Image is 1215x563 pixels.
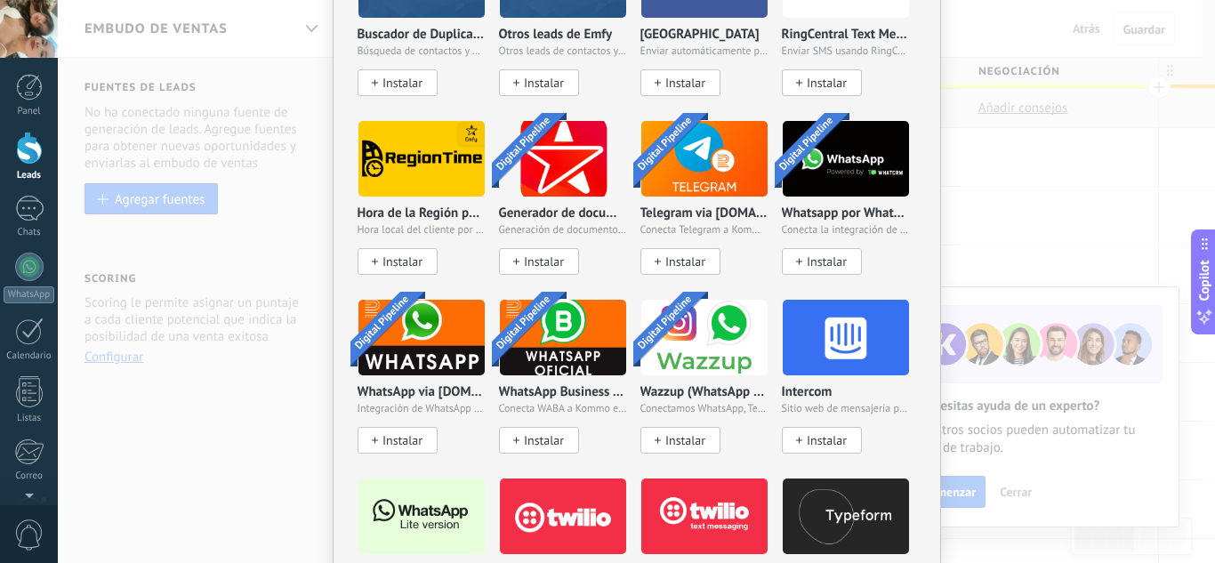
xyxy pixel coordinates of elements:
span: Instalar [524,433,564,448]
span: Instalar [382,433,422,448]
div: Generador de documentos de Emfy [499,120,640,299]
img: logo_main.png [500,473,626,559]
div: Telegram via Radist.Online [640,120,782,299]
span: Hora local del cliente por número de teléfono [358,224,486,237]
button: Instalar [499,248,579,275]
p: Hora de la Región por Emfy [358,206,486,221]
button: Instalar [640,69,720,96]
button: Instalar [358,427,438,454]
img: logo_main.png [783,473,909,559]
img: logo_main.png [641,294,768,381]
span: Copilot [1195,260,1213,301]
p: Whatsapp por Whatcrm y Telphin [782,206,910,221]
p: Intercom [782,385,833,400]
span: Instalar [382,254,422,269]
img: logo_main.png [641,116,768,202]
button: Instalar [782,427,862,454]
span: Instalar [524,254,564,269]
p: Wazzup (WhatsApp & Instagram) [640,385,768,400]
span: Instalar [665,433,705,448]
img: logo_main.png [358,116,485,202]
img: logo_main.png [783,116,909,202]
div: WhatsApp [4,286,54,303]
button: Instalar [640,427,720,454]
span: Instalar [807,76,847,91]
div: Hora de la Región por Emfy [358,120,499,299]
img: logo_main.png [500,116,626,202]
button: Instalar [640,248,720,275]
div: Calendario [4,350,55,362]
button: Instalar [358,248,438,275]
p: [GEOGRAPHIC_DATA] [640,28,760,43]
span: Instalar [807,433,847,448]
p: Buscador de Duplicados de Emfy [358,28,486,43]
span: Conecta WABA a Kommo en 10 minutos [499,403,627,415]
p: WhatsApp Business API ([GEOGRAPHIC_DATA]) via [DOMAIN_NAME] [499,385,627,400]
button: Instalar [358,69,438,96]
p: Generador de documentos de Emfy [499,206,627,221]
span: Conectamos WhatsApp, Telegram e Instagram a Kommo [640,403,768,415]
p: Otros leads de Emfy [499,28,613,43]
div: Wazzup (WhatsApp & Instagram) [640,299,782,478]
div: Intercom [782,299,910,478]
div: Listas [4,413,55,424]
img: logo_main.png [358,294,485,381]
p: Telegram via [DOMAIN_NAME] [640,206,768,221]
button: Instalar [782,248,862,275]
span: Sitio web de mensajería para empresas [782,403,910,415]
img: logo_main.png [358,473,485,559]
span: Instalar [524,76,564,91]
button: Instalar [499,427,579,454]
span: Instalar [665,76,705,91]
span: Enviar automáticamente prospectos de [GEOGRAPHIC_DATA] [640,45,768,58]
div: WhatsApp via Radist.Online [358,299,499,478]
span: Instalar [382,76,422,91]
button: Instalar [499,69,579,96]
div: WhatsApp Business API (WABA) via Radist.Online [499,299,640,478]
span: Generación de documentos, presentaciones y PC [499,224,627,237]
div: Chats [4,227,55,238]
div: Panel [4,106,55,117]
span: Instalar [665,254,705,269]
div: Correo [4,471,55,482]
span: Instalar [807,254,847,269]
span: Búsqueda de contactos y empresas duplicados [358,45,486,58]
span: Enviar SMS usando RingCentral [782,45,910,58]
img: logo_main.png [641,473,768,559]
p: RingCentral Text Messaging [782,28,910,43]
span: Conecta la integración de WhatsApp en un minuto [782,224,910,237]
img: logo_main.png [783,294,909,381]
p: WhatsApp via [DOMAIN_NAME] [358,385,486,400]
span: Integración de WhatsApp para Kommo [358,403,486,415]
img: logo_main.png [500,294,626,381]
span: Otros leads de contactos y compañías [499,45,627,58]
span: Conecta Telegram a Kommo y obtén 3 días gratis [640,224,768,237]
div: Whatsapp por Whatcrm y Telphin [782,120,910,299]
div: Leads [4,170,55,181]
button: Instalar [782,69,862,96]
